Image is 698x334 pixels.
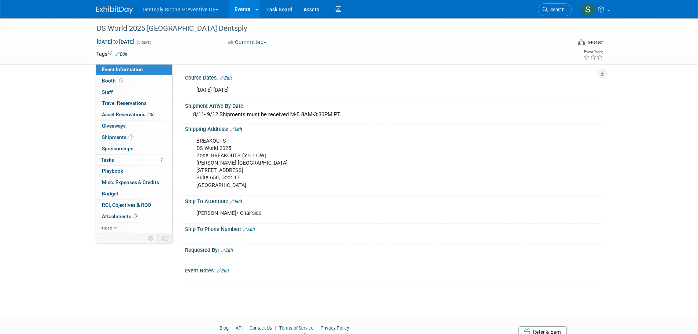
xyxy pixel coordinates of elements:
span: Event Information [102,66,143,72]
span: Booth [102,78,125,84]
span: Tasks [101,157,114,163]
span: Search [548,7,565,12]
a: Edit [230,199,242,204]
a: Travel Reservations [96,98,172,109]
a: Contact Us [250,325,272,331]
a: Blog [219,325,229,331]
span: Asset Reservations [102,111,155,117]
div: Course Dates: [185,72,602,82]
a: Asset Reservations15 [96,109,172,120]
span: Shipments [102,134,134,140]
a: Event Information [96,64,172,75]
a: Terms of Service [279,325,314,331]
span: | [230,325,234,331]
a: Misc. Expenses & Credits [96,177,172,188]
span: | [273,325,278,331]
div: Event Format [528,38,604,49]
a: Edit [221,248,233,253]
a: Playbook [96,166,172,177]
a: Sponsorships [96,143,172,154]
a: ROI, Objectives & ROO [96,200,172,211]
a: Edit [217,268,229,274]
a: Edit [115,52,128,57]
span: more [100,225,112,231]
td: Toggle Event Tabs [157,234,172,243]
a: API [236,325,243,331]
div: Requested By: [185,245,602,254]
a: Edit [243,227,255,232]
span: Attachments [102,213,139,219]
div: BREAKOUTS DS World 2025 Zone: BREAKOUTS (YELLOW) [PERSON_NAME] [GEOGRAPHIC_DATA] [STREET_ADDRESS]... [191,134,521,193]
div: Shipping Address: [185,124,602,133]
div: Ship To Attention: [185,196,602,205]
div: [PERSON_NAME]/ Chairside [191,206,521,221]
span: Misc. Expenses & Credits [102,179,159,185]
a: Privacy Policy [321,325,349,331]
a: Staff [96,87,172,98]
span: 1 [128,134,134,140]
a: Shipments1 [96,132,172,143]
a: Budget [96,188,172,199]
span: Staff [102,89,113,95]
span: 3 [133,213,139,219]
button: Committed [226,38,269,46]
div: 8/11- 9/12 Shipments must be received M-F, 8AM-3:30PM PT. [191,109,597,120]
span: Travel Reservations [102,100,147,106]
a: Edit [220,76,232,81]
span: (5 days) [136,40,151,45]
a: Giveaways [96,121,172,132]
div: DS World 2025 [GEOGRAPHIC_DATA] Dentsply [94,22,561,35]
td: Tags [96,50,128,58]
div: [DATE]-[DATE] [191,83,521,98]
span: to [112,39,119,45]
span: [DATE] [DATE] [96,38,135,45]
span: Giveaways [102,123,126,129]
span: | [315,325,320,331]
div: Event Notes: [185,265,602,275]
td: Personalize Event Tab Strip [145,234,158,243]
span: Sponsorships [102,146,133,151]
div: In-Person [586,40,603,45]
a: more [96,223,172,234]
a: Search [538,3,572,16]
span: Booth not reserved yet [118,78,125,83]
a: Edit [230,127,242,132]
a: Tasks [96,155,172,166]
span: | [244,325,248,331]
a: Booth [96,76,172,87]
span: Playbook [102,168,123,174]
div: Shipment Arrive By Date: [185,100,602,110]
img: ExhibitDay [96,6,133,14]
img: Samantha Meyers [581,3,595,16]
a: Attachments3 [96,211,172,222]
span: 15 [147,112,155,117]
span: ROI, Objectives & ROO [102,202,151,208]
span: Budget [102,191,118,197]
div: Ship To Phone Number: [185,224,602,233]
img: Format-Inperson.png [578,39,585,45]
div: Event Rating [583,50,603,54]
